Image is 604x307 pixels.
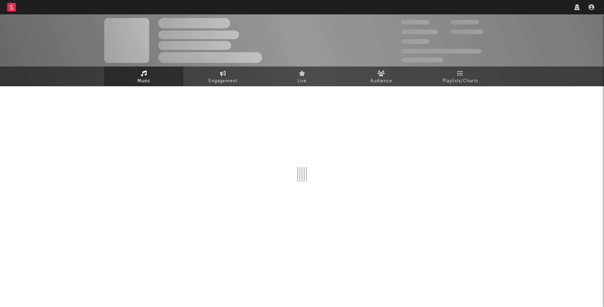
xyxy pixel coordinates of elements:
[401,29,438,34] span: 50,000,000
[297,77,307,86] span: Live
[137,77,151,86] span: Music
[370,77,392,86] span: Audience
[401,49,481,54] span: 50,000,000 Monthly Listeners
[450,29,484,34] span: 1,000,000
[342,67,421,86] a: Audience
[443,77,478,86] span: Playlists/Charts
[401,39,429,44] span: 100,000
[209,77,237,86] span: Engagement
[104,67,183,86] a: Music
[401,20,430,24] span: 300,000
[183,67,262,86] a: Engagement
[262,67,342,86] a: Live
[421,67,500,86] a: Playlists/Charts
[450,20,479,24] span: 100,000
[401,58,443,62] span: Jump Score: 85.0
